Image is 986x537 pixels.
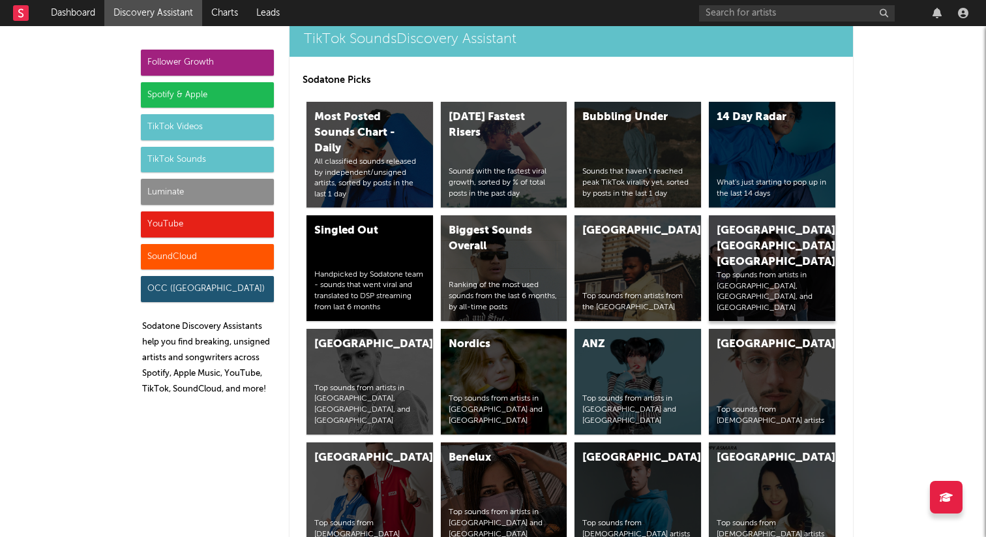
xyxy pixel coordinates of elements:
[582,291,693,313] div: Top sounds from artists from the [GEOGRAPHIC_DATA]
[575,102,701,207] a: Bubbling UnderSounds that haven’t reached peak TikTok virality yet, sorted by posts in the last 1...
[141,82,274,108] div: Spotify & Apple
[141,276,274,302] div: OCC ([GEOGRAPHIC_DATA])
[290,22,853,57] a: TikTok SoundsDiscovery Assistant
[449,110,537,141] div: [DATE] Fastest Risers
[306,215,433,321] a: Singled OutHandpicked by Sodatone team - sounds that went viral and translated to DSP streaming f...
[141,147,274,173] div: TikTok Sounds
[314,110,403,157] div: Most Posted Sounds Chart - Daily
[306,102,433,207] a: Most Posted Sounds Chart - DailyAll classified sounds released by independent/unsigned artists, s...
[709,215,835,321] a: [GEOGRAPHIC_DATA], [GEOGRAPHIC_DATA], [GEOGRAPHIC_DATA]Top sounds from artists in [GEOGRAPHIC_DAT...
[303,72,840,88] p: Sodatone Picks
[314,269,425,313] div: Handpicked by Sodatone team - sounds that went viral and translated to DSP streaming from last 6 ...
[582,450,671,466] div: [GEOGRAPHIC_DATA]
[699,5,895,22] input: Search for artists
[582,110,671,125] div: Bubbling Under
[717,177,828,200] div: What's just starting to pop up in the last 14 days
[717,337,805,352] div: [GEOGRAPHIC_DATA]
[449,393,560,426] div: Top sounds from artists in [GEOGRAPHIC_DATA] and [GEOGRAPHIC_DATA]
[141,179,274,205] div: Luminate
[582,337,671,352] div: ANZ
[449,450,537,466] div: Benelux
[441,329,567,435] a: NordicsTop sounds from artists in [GEOGRAPHIC_DATA] and [GEOGRAPHIC_DATA]
[441,215,567,321] a: Biggest Sounds OverallRanking of the most used sounds from the last 6 months, by all-time posts
[582,393,693,426] div: Top sounds from artists in [GEOGRAPHIC_DATA] and [GEOGRAPHIC_DATA]
[709,102,835,207] a: 14 Day RadarWhat's just starting to pop up in the last 14 days
[314,450,403,466] div: [GEOGRAPHIC_DATA]
[575,329,701,435] a: ANZTop sounds from artists in [GEOGRAPHIC_DATA] and [GEOGRAPHIC_DATA]
[717,270,828,314] div: Top sounds from artists in [GEOGRAPHIC_DATA], [GEOGRAPHIC_DATA], and [GEOGRAPHIC_DATA]
[141,244,274,270] div: SoundCloud
[306,329,433,435] a: [GEOGRAPHIC_DATA]Top sounds from artists in [GEOGRAPHIC_DATA], [GEOGRAPHIC_DATA], and [GEOGRAPHIC...
[141,50,274,76] div: Follower Growth
[575,215,701,321] a: [GEOGRAPHIC_DATA]Top sounds from artists from the [GEOGRAPHIC_DATA]
[449,166,560,199] div: Sounds with the fastest viral growth, sorted by % of total posts in the past day
[314,337,403,352] div: [GEOGRAPHIC_DATA]
[717,450,805,466] div: [GEOGRAPHIC_DATA]
[449,337,537,352] div: Nordics
[717,110,805,125] div: 14 Day Radar
[141,211,274,238] div: YouTube
[314,383,425,427] div: Top sounds from artists in [GEOGRAPHIC_DATA], [GEOGRAPHIC_DATA], and [GEOGRAPHIC_DATA]
[582,223,671,239] div: [GEOGRAPHIC_DATA]
[441,102,567,207] a: [DATE] Fastest RisersSounds with the fastest viral growth, sorted by % of total posts in the past...
[142,319,274,397] p: Sodatone Discovery Assistants help you find breaking, unsigned artists and songwriters across Spo...
[314,223,403,239] div: Singled Out
[717,223,805,270] div: [GEOGRAPHIC_DATA], [GEOGRAPHIC_DATA], [GEOGRAPHIC_DATA]
[717,405,828,427] div: Top sounds from [DEMOGRAPHIC_DATA] artists
[449,280,560,313] div: Ranking of the most used sounds from the last 6 months, by all-time posts
[314,157,425,200] div: All classified sounds released by independent/unsigned artists, sorted by posts in the last 1 day
[141,114,274,140] div: TikTok Videos
[449,223,537,254] div: Biggest Sounds Overall
[709,329,835,435] a: [GEOGRAPHIC_DATA]Top sounds from [DEMOGRAPHIC_DATA] artists
[582,166,693,199] div: Sounds that haven’t reached peak TikTok virality yet, sorted by posts in the last 1 day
